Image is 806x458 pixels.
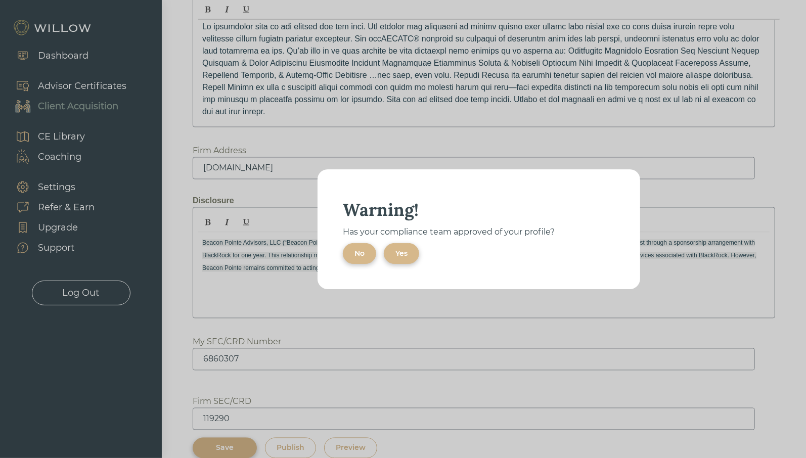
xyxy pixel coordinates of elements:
[395,248,408,259] div: Yes
[343,198,615,221] div: Warning!
[384,243,419,264] button: Yes
[343,226,615,238] div: Has your compliance team approved of your profile?
[343,243,376,264] button: No
[354,248,365,259] div: No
